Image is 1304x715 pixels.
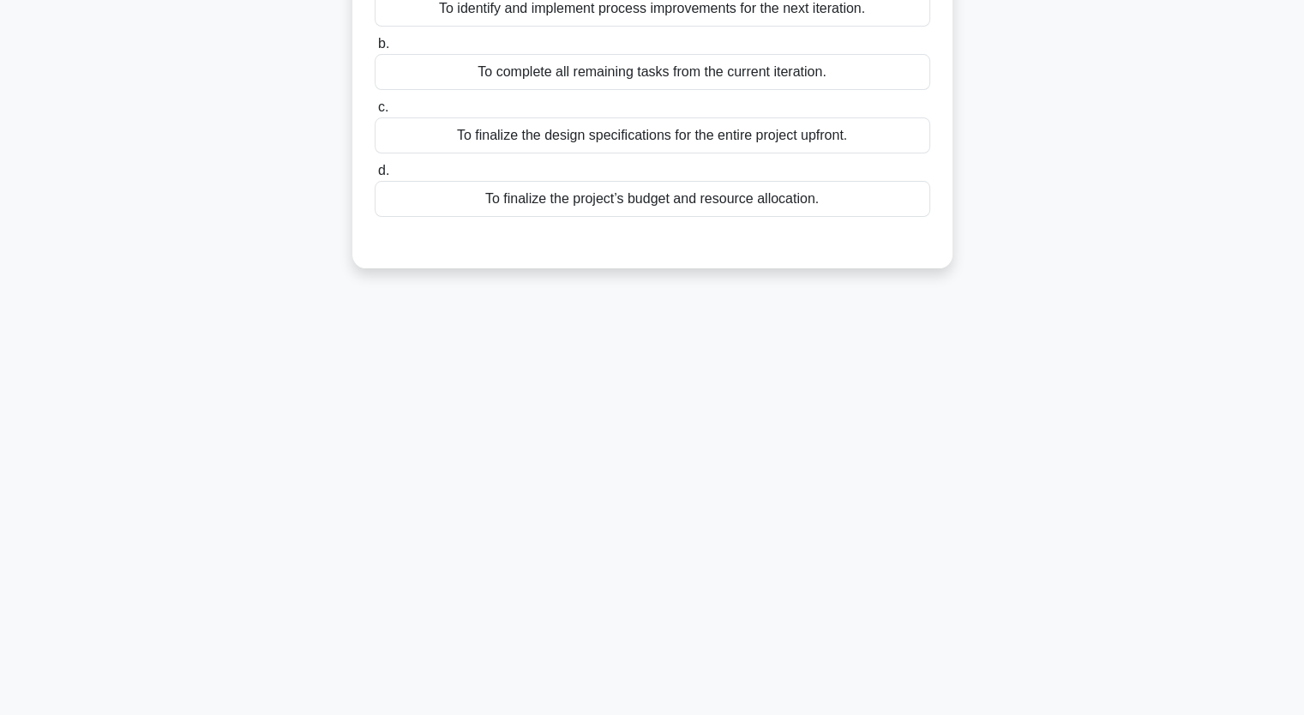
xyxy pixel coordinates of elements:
span: b. [378,36,389,51]
div: To finalize the project’s budget and resource allocation. [375,181,930,217]
div: To finalize the design specifications for the entire project upfront. [375,117,930,153]
span: c. [378,99,388,114]
div: To complete all remaining tasks from the current iteration. [375,54,930,90]
span: d. [378,163,389,177]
